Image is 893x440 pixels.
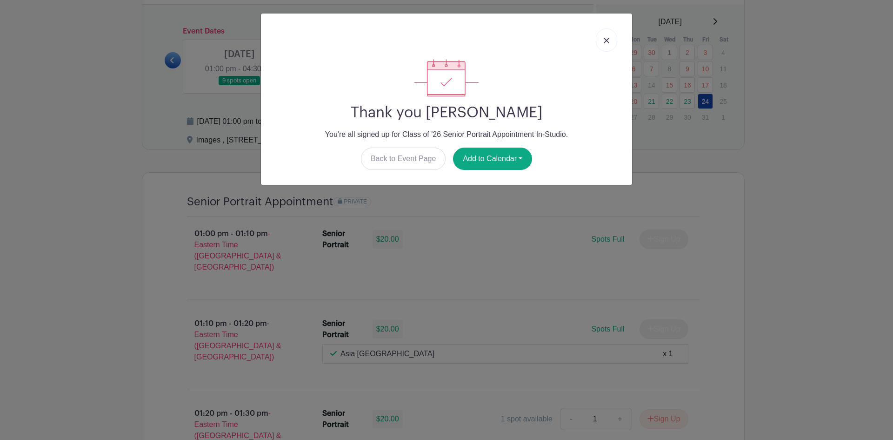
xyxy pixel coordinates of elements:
[268,104,625,122] h2: Thank you [PERSON_NAME]
[414,59,479,96] img: signup_complete-c468d5dda3e2740ee63a24cb0ba0d3ce5d8a4ecd24259e683200fb1569d990c8.svg
[604,38,609,43] img: close_button-5f87c8562297e5c2d7936805f587ecaba9071eb48480494691a3f1689db116b3.svg
[453,148,532,170] button: Add to Calendar
[361,148,446,170] a: Back to Event Page
[268,129,625,140] p: You're all signed up for Class of '26 Senior Portrait Appointment In-Studio.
